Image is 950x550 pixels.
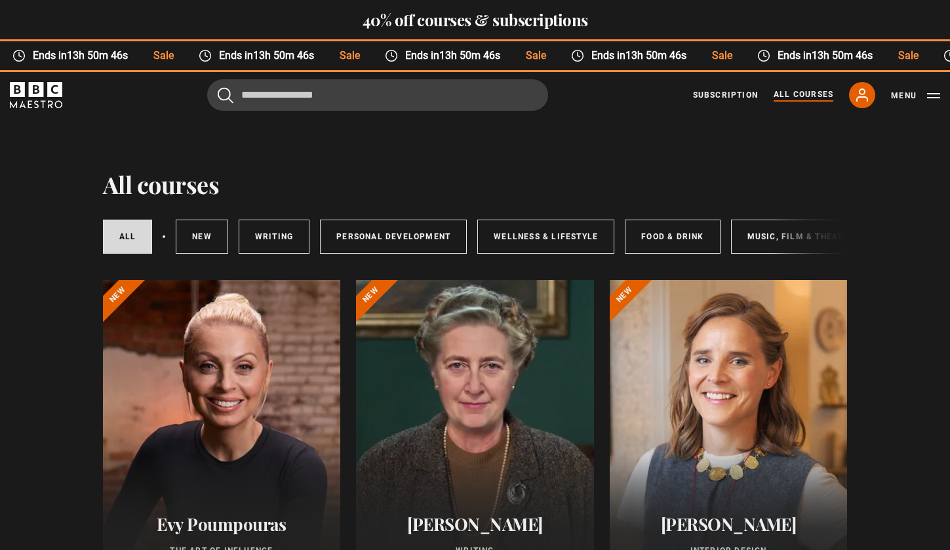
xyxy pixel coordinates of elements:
a: Subscription [693,89,758,101]
a: New [176,220,228,254]
a: Food & Drink [625,220,720,254]
a: All [103,220,153,254]
time: 13h 50m 46s [253,49,314,62]
h2: Evy Poumpouras [119,514,325,534]
button: Submit the search query [218,87,233,103]
span: Ends in [26,48,140,64]
svg: BBC Maestro [10,82,62,108]
input: Search [207,79,548,111]
span: Sale [513,48,558,64]
span: Ends in [770,48,884,64]
time: 13h 50m 46s [439,49,500,62]
span: Ends in [584,48,698,64]
button: Toggle navigation [891,89,940,102]
span: Sale [327,48,372,64]
span: Ends in [212,48,327,64]
a: Music, Film & Theatre [731,220,871,254]
span: Sale [140,48,186,64]
time: 13h 50m 46s [625,49,686,62]
a: Writing [239,220,309,254]
span: Sale [699,48,744,64]
span: Sale [885,48,930,64]
a: Personal Development [320,220,467,254]
span: Ends in [397,48,512,64]
h2: [PERSON_NAME] [625,514,832,534]
h2: [PERSON_NAME] [372,514,578,534]
a: All Courses [774,88,833,102]
time: 13h 50m 46s [812,49,873,62]
a: Wellness & Lifestyle [477,220,614,254]
time: 13h 50m 46s [67,49,128,62]
h1: All courses [103,170,220,198]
